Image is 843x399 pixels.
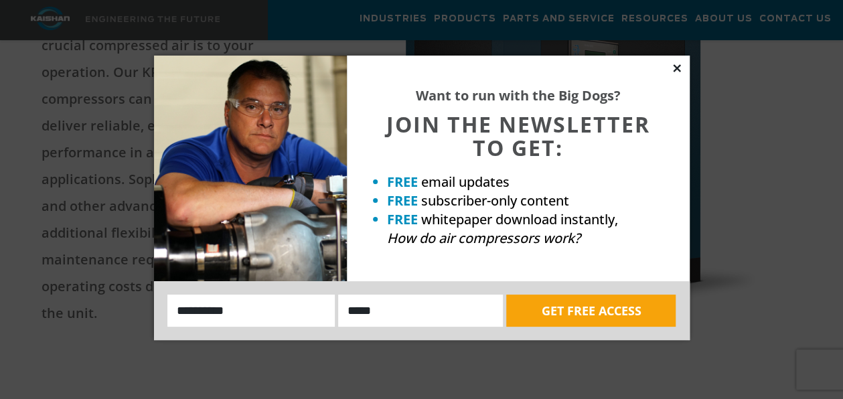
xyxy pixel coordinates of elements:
span: subscriber-only content [421,191,569,210]
span: JOIN THE NEWSLETTER TO GET: [386,110,650,162]
span: email updates [421,173,510,191]
strong: FREE [387,210,418,228]
button: Close [671,62,683,74]
button: GET FREE ACCESS [506,295,676,327]
em: How do air compressors work? [387,229,581,247]
input: Name: [167,295,335,327]
input: Email [338,295,503,327]
strong: Want to run with the Big Dogs? [416,86,621,104]
span: whitepaper download instantly, [421,210,618,228]
strong: FREE [387,173,418,191]
strong: FREE [387,191,418,210]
